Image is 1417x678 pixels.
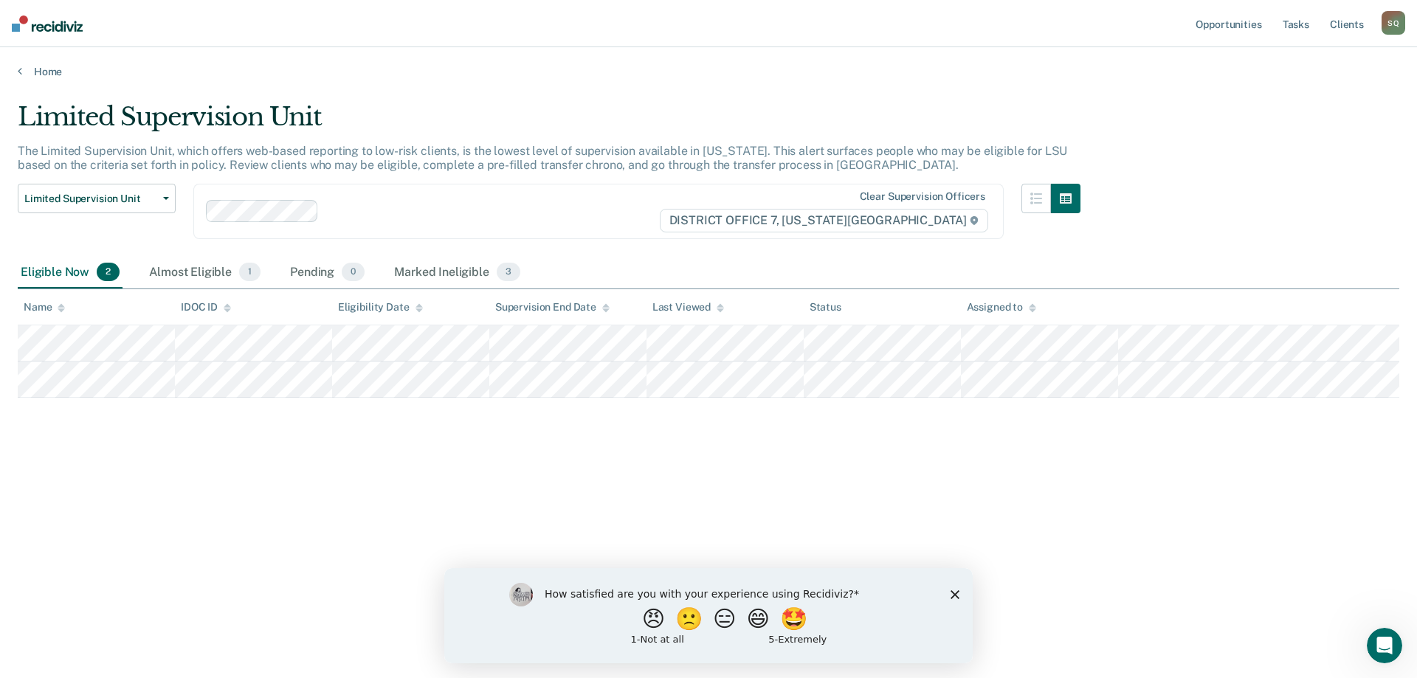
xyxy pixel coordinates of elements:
a: Home [18,65,1399,78]
div: Status [810,301,841,314]
div: S Q [1382,11,1405,35]
span: 3 [497,263,520,282]
div: IDOC ID [181,301,231,314]
div: Name [24,301,65,314]
button: Limited Supervision Unit [18,184,176,213]
div: Limited Supervision Unit [18,102,1080,144]
span: 1 [239,263,261,282]
button: SQ [1382,11,1405,35]
div: Last Viewed [652,301,724,314]
div: Eligibility Date [338,301,423,314]
p: The Limited Supervision Unit, which offers web-based reporting to low-risk clients, is the lowest... [18,144,1067,172]
span: 0 [342,263,365,282]
div: Clear supervision officers [860,190,985,203]
span: DISTRICT OFFICE 7, [US_STATE][GEOGRAPHIC_DATA] [660,209,988,232]
span: 2 [97,263,120,282]
iframe: Survey by Kim from Recidiviz [444,568,973,663]
div: Almost Eligible1 [146,257,263,289]
div: Assigned to [967,301,1036,314]
div: Pending0 [287,257,368,289]
div: Supervision End Date [495,301,610,314]
div: Eligible Now2 [18,257,123,289]
span: Limited Supervision Unit [24,193,157,205]
iframe: Intercom live chat [1367,628,1402,663]
div: Marked Ineligible3 [391,257,523,289]
img: Recidiviz [12,15,83,32]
